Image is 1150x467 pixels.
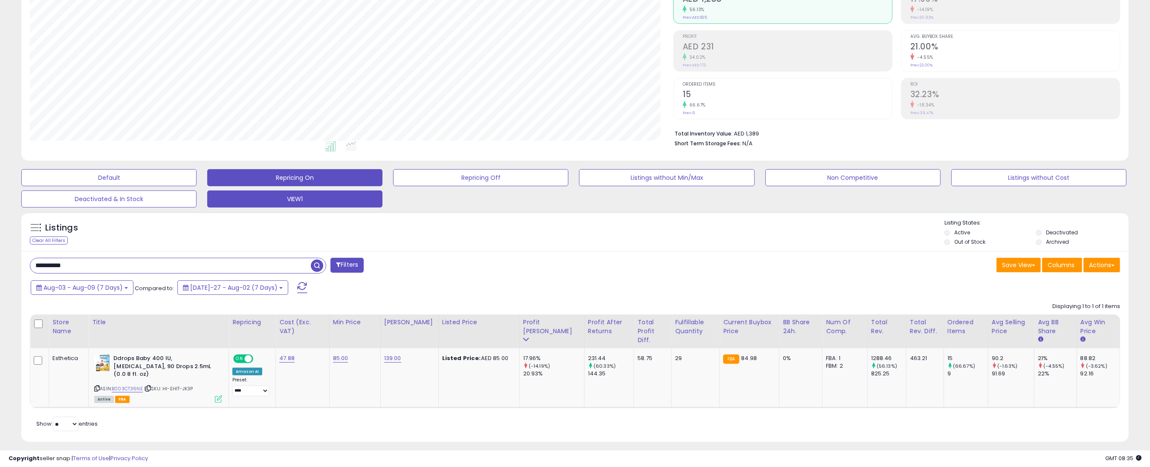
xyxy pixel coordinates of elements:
[234,355,245,363] span: ON
[73,454,109,462] a: Terms of Use
[232,318,272,327] div: Repricing
[94,355,222,402] div: ASIN:
[997,363,1017,369] small: (-1.63%)
[910,15,933,20] small: Prev: 20.93%
[687,102,706,108] small: 66.67%
[1105,454,1141,462] span: 2025-08-14 08:35 GMT
[279,318,325,336] div: Cost (Exc. VAT)
[9,454,40,462] strong: Copyright
[1080,370,1120,378] div: 92.16
[94,396,114,403] span: All listings currently available for purchase on Amazon
[1083,258,1120,272] button: Actions
[523,370,584,378] div: 20.93%
[910,63,933,68] small: Prev: 22.00%
[687,54,706,61] small: 34.02%
[871,355,906,362] div: 1288.46
[442,318,516,327] div: Listed Price
[1048,261,1075,269] span: Columns
[637,355,665,362] div: 58.75
[588,355,634,362] div: 231.44
[992,318,1031,336] div: Avg Selling Price
[43,283,123,292] span: Aug-03 - Aug-09 (7 Days)
[914,6,933,13] small: -14.19%
[1046,238,1069,245] label: Archived
[1043,363,1064,369] small: (-4.55%)
[826,355,860,362] div: FBA: 1
[683,35,892,39] span: Profit
[683,110,695,115] small: Prev: 9
[1046,229,1078,236] label: Deactivated
[190,283,278,292] span: [DATE]-27 - Aug-02 (7 Days)
[826,362,860,370] div: FBM: 2
[36,420,98,428] span: Show: entries
[384,318,435,327] div: [PERSON_NAME]
[207,190,382,208] button: VIEW1
[1080,336,1086,343] small: Avg Win Price.
[687,6,704,13] small: 56.13%
[877,363,897,369] small: (56.13%)
[953,363,975,369] small: (66.67%)
[947,355,988,362] div: 15
[765,169,941,186] button: Non Competitive
[683,42,892,53] h2: AED 231
[523,318,581,336] div: Profit [PERSON_NAME]
[910,82,1120,87] span: ROI
[683,82,892,87] span: Ordered Items
[783,355,816,362] div: 0%
[871,318,903,336] div: Total Rev.
[279,354,295,363] a: 47.88
[529,363,550,369] small: (-14.19%)
[588,318,631,336] div: Profit After Returns
[1038,336,1043,343] small: Avg BB Share.
[910,89,1120,101] h2: 32.23%
[112,385,143,392] a: B003CT36NE
[588,370,634,378] div: 144.35
[683,15,707,20] small: Prev: AED 825
[1080,318,1116,336] div: Avg Win Price
[683,89,892,101] h2: 15
[914,102,935,108] small: -18.34%
[333,318,377,327] div: Min Price
[1080,355,1120,362] div: 88.82
[1038,370,1077,378] div: 22%
[113,355,217,381] b: Ddrops Baby 400 IU, [MEDICAL_DATA], 90 Drops 2.5mL (0.0 8 fl. oz)
[944,219,1129,227] p: Listing States:
[1038,318,1073,336] div: Avg BB Share
[783,318,819,336] div: BB Share 24h.
[52,318,85,336] div: Store Name
[675,130,733,137] b: Total Inventory Value:
[330,258,364,273] button: Filters
[384,354,401,363] a: 139.00
[207,169,382,186] button: Repricing On
[826,318,863,336] div: Num of Comp.
[910,318,940,336] div: Total Rev. Diff.
[110,454,148,462] a: Privacy Policy
[30,236,68,245] div: Clear All Filters
[9,455,148,463] div: seller snap | |
[675,140,741,147] b: Short Term Storage Fees:
[144,385,193,392] span: | SKU: HI-EHIT-JK3P
[675,128,1114,138] li: AED 1,389
[947,370,988,378] div: 9
[333,354,348,363] a: 85.00
[951,169,1127,186] button: Listings without Cost
[1042,258,1082,272] button: Columns
[996,258,1041,272] button: Save View
[637,318,668,345] div: Total Profit Diff.
[232,368,262,375] div: Amazon AI
[955,238,986,245] label: Out of Stock
[594,363,616,369] small: (60.33%)
[910,42,1120,53] h2: 21.00%
[21,169,197,186] button: Default
[1038,355,1077,362] div: 21%
[947,318,985,336] div: Ordered Items
[675,318,716,336] div: Fulfillable Quantity
[742,139,753,147] span: N/A
[52,355,82,362] div: Esthetica
[675,355,713,362] div: 29
[992,355,1034,362] div: 90.2
[1086,363,1107,369] small: (-3.62%)
[252,355,266,363] span: OFF
[135,284,174,292] span: Compared to:
[1052,303,1120,311] div: Displaying 1 to 1 of 1 items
